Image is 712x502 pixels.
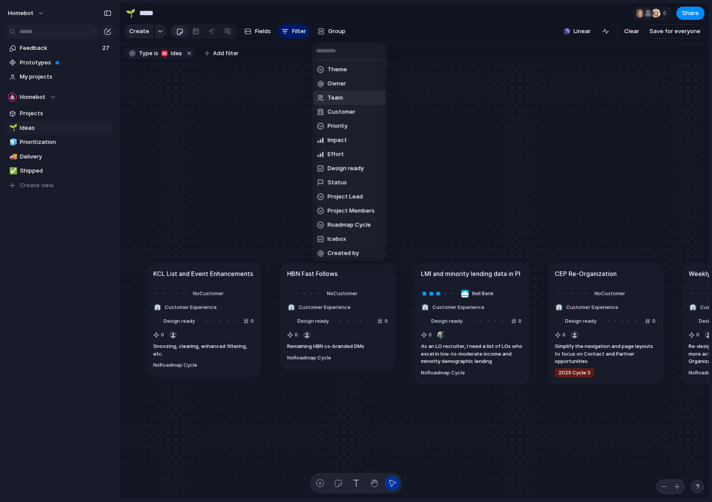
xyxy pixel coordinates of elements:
[328,108,356,117] span: Customer
[328,221,371,230] span: Roadmap Cycle
[328,122,348,131] span: Priority
[328,178,347,187] span: Status
[328,150,344,159] span: Effort
[328,164,364,173] span: Design ready
[328,207,375,215] span: Project Members
[328,94,343,102] span: Team
[328,136,347,145] span: Impact
[328,249,359,258] span: Created by
[328,192,363,201] span: Project Lead
[328,65,347,74] span: Theme
[328,235,346,244] span: Icebox
[328,79,346,88] span: Owner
